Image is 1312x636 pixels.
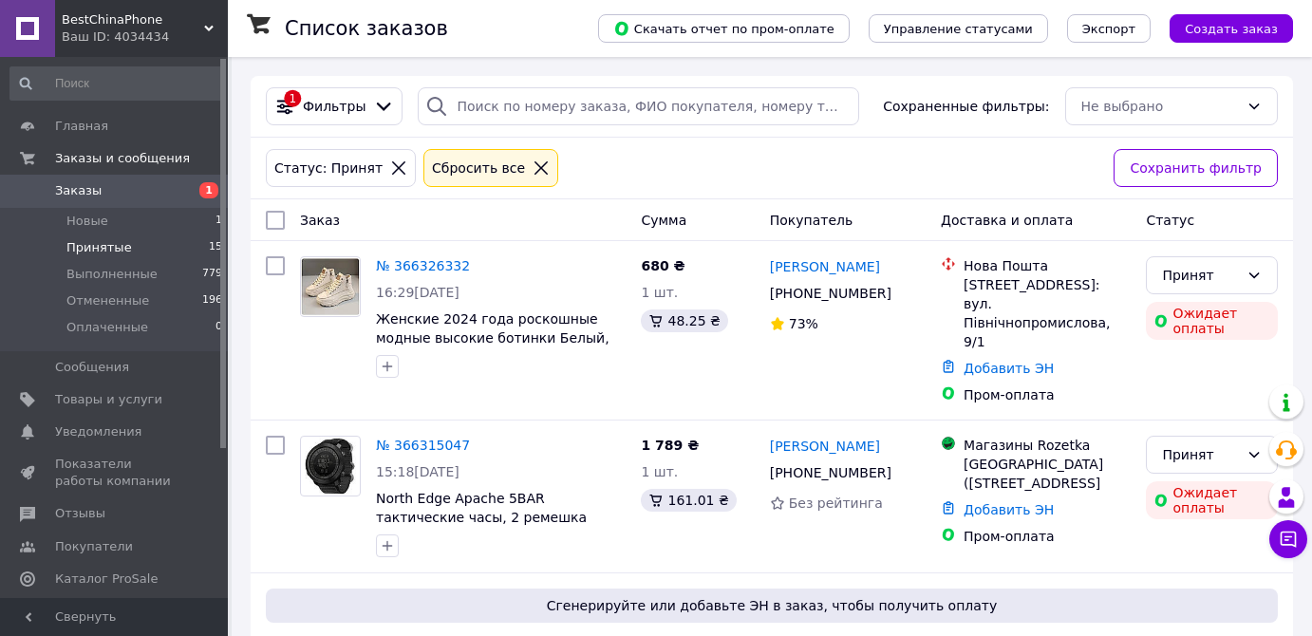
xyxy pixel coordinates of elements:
div: Пром-оплата [964,527,1131,546]
span: Сгенерируйте или добавьте ЭН в заказ, чтобы получить оплату [273,596,1270,615]
span: 1 [199,182,218,198]
h1: Список заказов [285,17,448,40]
div: Ожидает оплаты [1146,481,1278,519]
a: Добавить ЭН [964,361,1054,376]
button: Сохранить фильтр [1114,149,1278,187]
a: Фото товару [300,436,361,496]
button: Чат с покупателем [1269,520,1307,558]
span: 16:29[DATE] [376,285,459,300]
span: 779 [202,266,222,283]
span: 1 [216,213,222,230]
span: 0 [216,319,222,336]
span: Отзывы [55,505,105,522]
div: 48.25 ₴ [641,309,727,332]
span: 15 [209,239,222,256]
div: Ваш ID: 4034434 [62,28,228,46]
a: [PERSON_NAME] [770,257,880,276]
div: Статус: Принят [271,158,386,178]
span: Показатели работы компании [55,456,176,490]
button: Управление статусами [869,14,1048,43]
button: Создать заказ [1170,14,1293,43]
input: Поиск по номеру заказа, ФИО покупателя, номеру телефона, Email, номеру накладной [418,87,859,125]
span: 15:18[DATE] [376,464,459,479]
span: Товары и услуги [55,391,162,408]
a: Женские 2024 года роскошные модные высокие ботинки Белый, 37.5 [376,311,609,365]
span: 1 789 ₴ [641,438,699,453]
span: Отмененные [66,292,149,309]
span: Создать заказ [1185,22,1278,36]
span: Управление статусами [884,22,1033,36]
span: 680 ₴ [641,258,684,273]
span: Фильтры [303,97,365,116]
span: Без рейтинга [789,496,883,511]
span: Заказы [55,182,102,199]
div: 161.01 ₴ [641,489,736,512]
span: Скачать отчет по пром-оплате [613,20,834,37]
a: North Edge Apache 5BAR тактические часы, 2 ремешка [376,491,587,525]
div: [STREET_ADDRESS]: вул. Північнопромислова, 9/1 [964,275,1131,351]
span: Сохранить фильтр [1130,158,1262,178]
input: Поиск [9,66,224,101]
div: Нова Пошта [964,256,1131,275]
span: Заказы и сообщения [55,150,190,167]
span: Статус [1146,213,1194,228]
span: Покупатель [770,213,853,228]
div: Магазины Rozetka [964,436,1131,455]
a: Фото товару [300,256,361,317]
a: Создать заказ [1151,20,1293,35]
div: Ожидает оплаты [1146,302,1278,340]
span: 73% [789,316,818,331]
div: Не выбрано [1081,96,1239,117]
span: Принятые [66,239,132,256]
span: Покупатели [55,538,133,555]
a: № 366326332 [376,258,470,273]
img: Фото товару [301,258,360,316]
span: 1 шт. [641,285,678,300]
span: Заказ [300,213,340,228]
span: Уведомления [55,423,141,440]
span: Сохраненные фильтры: [883,97,1049,116]
a: [PERSON_NAME] [770,437,880,456]
span: 1 шт. [641,464,678,479]
span: Сообщения [55,359,129,376]
div: Принят [1162,444,1239,465]
div: [GEOGRAPHIC_DATA] ([STREET_ADDRESS] [964,455,1131,493]
div: Сбросить все [428,158,529,178]
a: Добавить ЭН [964,502,1054,517]
button: Экспорт [1067,14,1151,43]
div: Принят [1162,265,1239,286]
span: Главная [55,118,108,135]
span: Экспорт [1082,22,1135,36]
button: Скачать отчет по пром-оплате [598,14,850,43]
div: Пром-оплата [964,385,1131,404]
span: BestChinaPhone [62,11,204,28]
span: Доставка и оплата [941,213,1073,228]
span: Каталог ProSale [55,571,158,588]
img: Фото товару [305,437,356,496]
span: Выполненные [66,266,158,283]
span: Сумма [641,213,686,228]
span: Оплаченные [66,319,148,336]
span: 196 [202,292,222,309]
span: [PHONE_NUMBER] [770,465,891,480]
a: № 366315047 [376,438,470,453]
span: Новые [66,213,108,230]
span: [PHONE_NUMBER] [770,286,891,301]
